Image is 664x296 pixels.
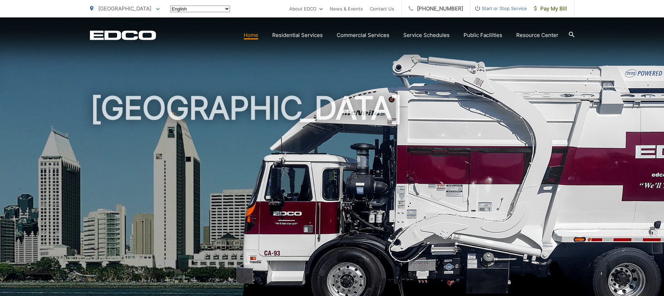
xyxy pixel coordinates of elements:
span: [GEOGRAPHIC_DATA] [98,5,151,12]
a: Resource Center [516,31,558,39]
a: EDCD logo. Return to the homepage. [90,30,156,40]
a: Residential Services [272,31,323,39]
a: Contact Us [370,5,394,13]
a: About EDCO [289,5,323,13]
select: Select a language [170,6,230,12]
a: Service Schedules [403,31,450,39]
a: News & Events [330,5,363,13]
span: Pay My Bill [534,5,567,13]
a: Home [244,31,258,39]
a: Public Facilities [464,31,502,39]
a: Commercial Services [337,31,389,39]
